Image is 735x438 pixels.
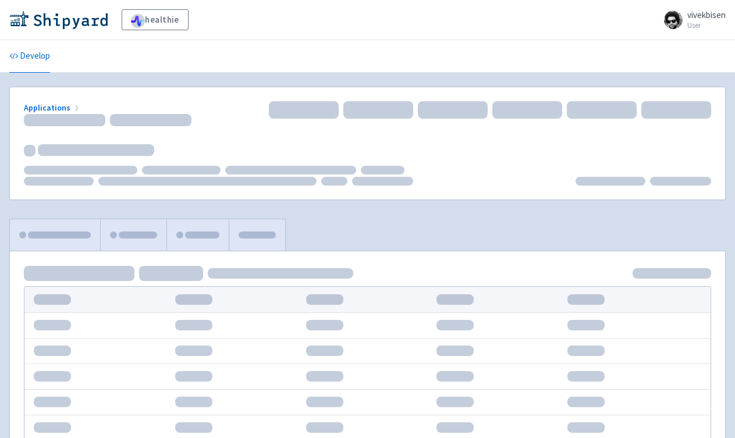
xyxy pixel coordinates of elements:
a: Develop [9,40,50,73]
span: vivekbisen [687,9,726,20]
a: Applications [24,102,81,113]
a: healthie [122,9,189,30]
small: User [687,22,726,29]
a: vivekbisen User [657,10,726,29]
img: Shipyard logo [9,10,108,29]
